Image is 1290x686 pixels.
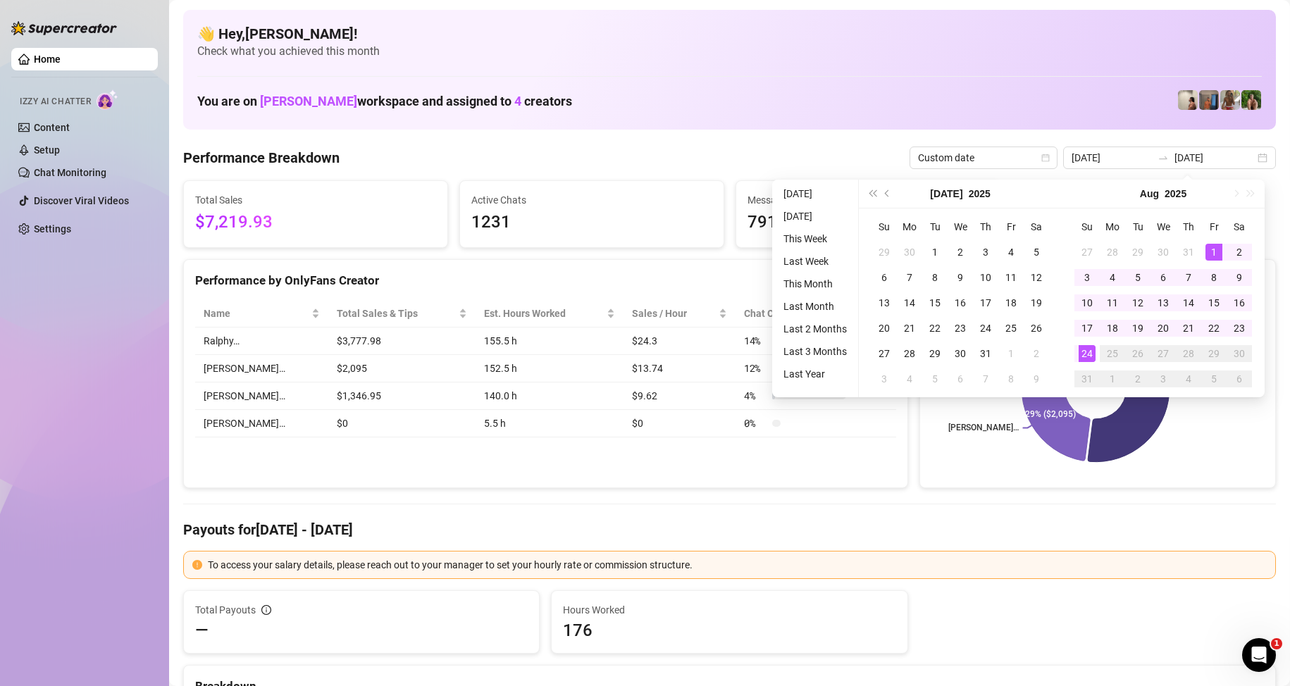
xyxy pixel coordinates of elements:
span: 7912 [748,209,988,236]
td: 155.5 h [476,328,624,355]
div: Sales by OnlyFans Creator [931,271,1264,290]
a: Home [34,54,61,65]
td: $13.74 [624,355,736,382]
td: [PERSON_NAME]… [195,410,328,437]
th: Sales / Hour [624,300,736,328]
span: 1231 [471,209,712,236]
span: 14 % [744,333,767,349]
text: [PERSON_NAME]… [948,423,1018,433]
input: Start date [1072,150,1152,166]
span: Total Sales [195,192,436,208]
td: [PERSON_NAME]… [195,382,328,410]
span: 4 % [744,388,767,404]
a: Content [34,122,70,133]
span: Sales / Hour [632,306,716,321]
span: Check what you achieved this month [197,44,1262,59]
h4: 👋 Hey, [PERSON_NAME] ! [197,24,1262,44]
span: [PERSON_NAME] [260,94,357,108]
span: 0 % [744,416,767,431]
td: $0 [624,410,736,437]
span: 176 [563,619,895,642]
td: Ralphy… [195,328,328,355]
div: Performance by OnlyFans Creator [195,271,896,290]
td: $3,777.98 [328,328,476,355]
a: Settings [34,223,71,235]
span: Name [204,306,309,321]
a: Chat Monitoring [34,167,106,178]
td: $0 [328,410,476,437]
img: Ralphy [1178,90,1198,110]
td: 5.5 h [476,410,624,437]
h4: Payouts for [DATE] - [DATE] [183,520,1276,540]
img: Nathaniel [1241,90,1261,110]
span: $7,219.93 [195,209,436,236]
th: Total Sales & Tips [328,300,476,328]
th: Name [195,300,328,328]
span: to [1158,152,1169,163]
span: calendar [1041,154,1050,162]
span: Total Payouts [195,602,256,618]
iframe: Intercom live chat [1242,638,1276,672]
div: To access your salary details, please reach out to your manager to set your hourly rate or commis... [208,557,1267,573]
span: Total Sales & Tips [337,306,456,321]
td: [PERSON_NAME]… [195,355,328,382]
span: Active Chats [471,192,712,208]
span: Izzy AI Chatter [20,95,91,108]
img: Nathaniel [1220,90,1240,110]
h4: Performance Breakdown [183,148,340,168]
text: [PERSON_NAME]… [972,318,1042,328]
a: Discover Viral Videos [34,195,129,206]
td: 140.0 h [476,382,624,410]
span: Custom date [918,147,1049,168]
a: Setup [34,144,60,156]
span: 4 [514,94,521,108]
h1: You are on workspace and assigned to creators [197,94,572,109]
span: Messages Sent [748,192,988,208]
span: exclamation-circle [192,560,202,570]
span: 1 [1271,638,1282,649]
span: Chat Conversion [744,306,876,321]
td: $1,346.95 [328,382,476,410]
span: Hours Worked [563,602,895,618]
span: 12 % [744,361,767,376]
span: swap-right [1158,152,1169,163]
img: logo-BBDzfeDw.svg [11,21,117,35]
div: Est. Hours Worked [484,306,604,321]
img: Wayne [1199,90,1219,110]
input: End date [1174,150,1255,166]
td: $2,095 [328,355,476,382]
span: — [195,619,209,642]
span: info-circle [261,605,271,615]
th: Chat Conversion [736,300,896,328]
td: $24.3 [624,328,736,355]
text: Ralphy… [1184,388,1215,398]
td: $9.62 [624,382,736,410]
img: AI Chatter [97,89,118,110]
td: 152.5 h [476,355,624,382]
